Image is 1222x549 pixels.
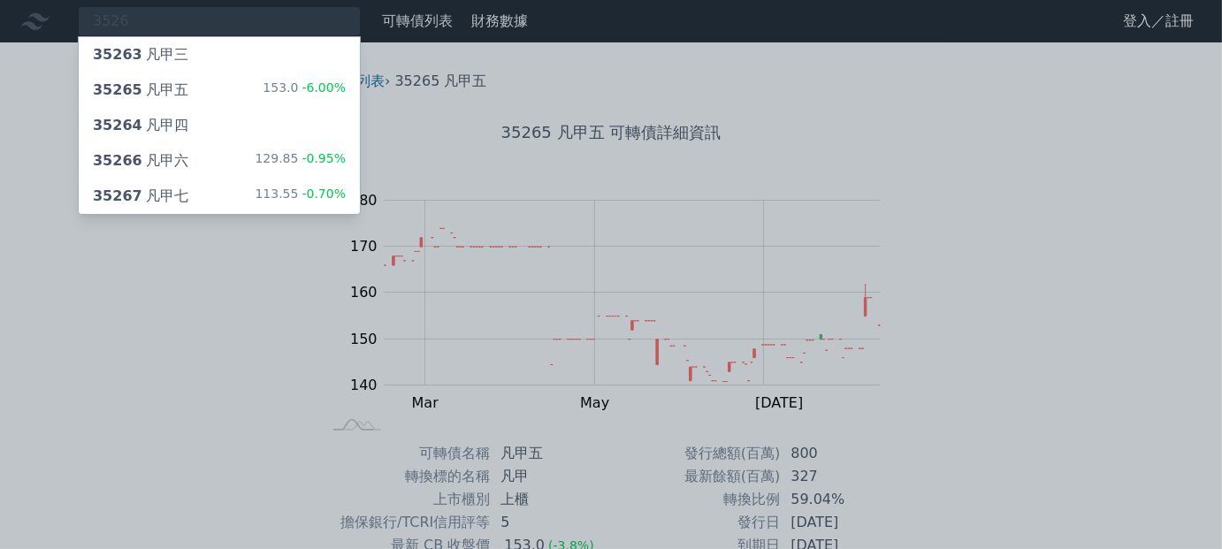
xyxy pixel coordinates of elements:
span: 35264 [93,117,142,133]
a: 35267凡甲七 113.55-0.70% [79,179,360,214]
span: -0.70% [298,187,346,201]
div: 凡甲六 [93,150,188,172]
iframe: Chat Widget [1134,464,1222,549]
div: 聊天小工具 [1134,464,1222,549]
div: 凡甲七 [93,186,188,207]
div: 凡甲三 [93,44,188,65]
div: 129.85 [255,150,346,172]
div: 153.0 [263,80,346,101]
div: 凡甲五 [93,80,188,101]
span: -6.00% [298,80,346,95]
a: 35265凡甲五 153.0-6.00% [79,72,360,108]
span: 35267 [93,187,142,204]
span: -0.95% [298,151,346,165]
span: 35265 [93,81,142,98]
a: 35264凡甲四 [79,108,360,143]
span: 35266 [93,152,142,169]
div: 113.55 [255,186,346,207]
a: 35266凡甲六 129.85-0.95% [79,143,360,179]
span: 35263 [93,46,142,63]
a: 35263凡甲三 [79,37,360,72]
div: 凡甲四 [93,115,188,136]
